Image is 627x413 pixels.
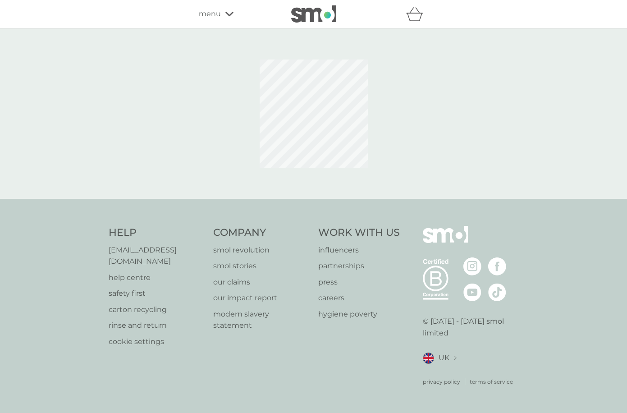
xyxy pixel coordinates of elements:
[488,283,506,301] img: visit the smol Tiktok page
[488,257,506,275] img: visit the smol Facebook page
[423,377,460,386] a: privacy policy
[291,5,336,23] img: smol
[463,257,481,275] img: visit the smol Instagram page
[213,308,309,331] a: modern slavery statement
[318,244,400,256] a: influencers
[318,226,400,240] h4: Work With Us
[109,320,205,331] a: rinse and return
[109,288,205,299] a: safety first
[454,356,457,361] img: select a new location
[213,292,309,304] a: our impact report
[109,336,205,348] a: cookie settings
[109,244,205,267] a: [EMAIL_ADDRESS][DOMAIN_NAME]
[318,260,400,272] a: partnerships
[213,226,309,240] h4: Company
[423,226,468,257] img: smol
[213,260,309,272] a: smol stories
[199,8,221,20] span: menu
[109,304,205,316] a: carton recycling
[213,244,309,256] a: smol revolution
[109,272,205,284] a: help centre
[406,5,429,23] div: basket
[423,316,519,339] p: © [DATE] - [DATE] smol limited
[109,226,205,240] h4: Help
[470,377,513,386] a: terms of service
[318,292,400,304] a: careers
[213,276,309,288] a: our claims
[318,308,400,320] a: hygiene poverty
[318,276,400,288] a: press
[439,352,449,364] span: UK
[463,283,481,301] img: visit the smol Youtube page
[423,353,434,364] img: UK flag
